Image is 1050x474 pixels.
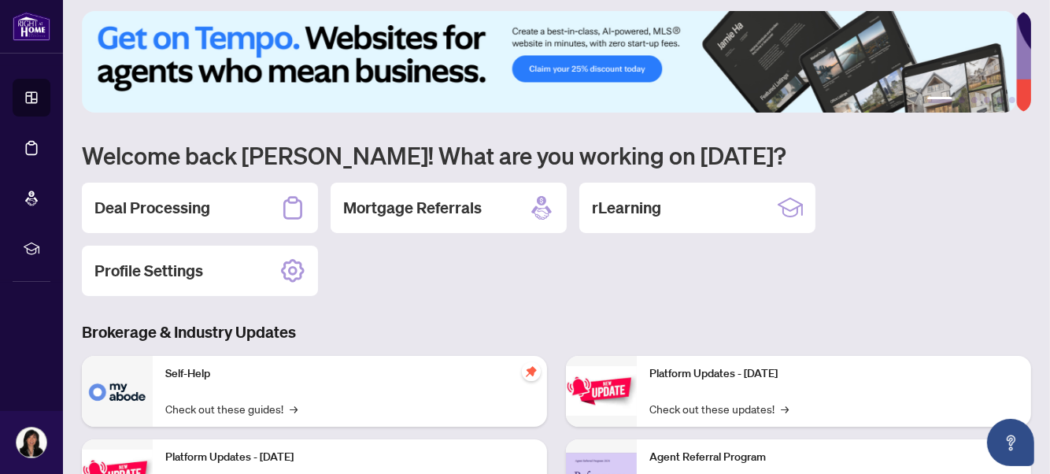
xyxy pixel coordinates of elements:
[971,97,978,103] button: 3
[165,449,534,466] p: Platform Updates - [DATE]
[165,400,298,417] a: Check out these guides!→
[94,260,203,282] h2: Profile Settings
[566,366,637,416] img: Platform Updates - June 23, 2025
[94,197,210,219] h2: Deal Processing
[987,419,1034,466] button: Open asap
[927,97,952,103] button: 1
[290,400,298,417] span: →
[592,197,661,219] h2: rLearning
[82,356,153,427] img: Self-Help
[984,97,990,103] button: 4
[165,365,534,383] p: Self-Help
[649,449,1019,466] p: Agent Referral Program
[343,197,482,219] h2: Mortgage Referrals
[649,400,789,417] a: Check out these updates!→
[996,97,1003,103] button: 5
[82,140,1031,170] h1: Welcome back [PERSON_NAME]! What are you working on [DATE]?
[522,362,541,381] span: pushpin
[17,428,46,457] img: Profile Icon
[82,11,1016,113] img: Slide 0
[781,400,789,417] span: →
[1009,97,1015,103] button: 6
[82,321,1031,343] h3: Brokerage & Industry Updates
[13,12,50,41] img: logo
[649,365,1019,383] p: Platform Updates - [DATE]
[959,97,965,103] button: 2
